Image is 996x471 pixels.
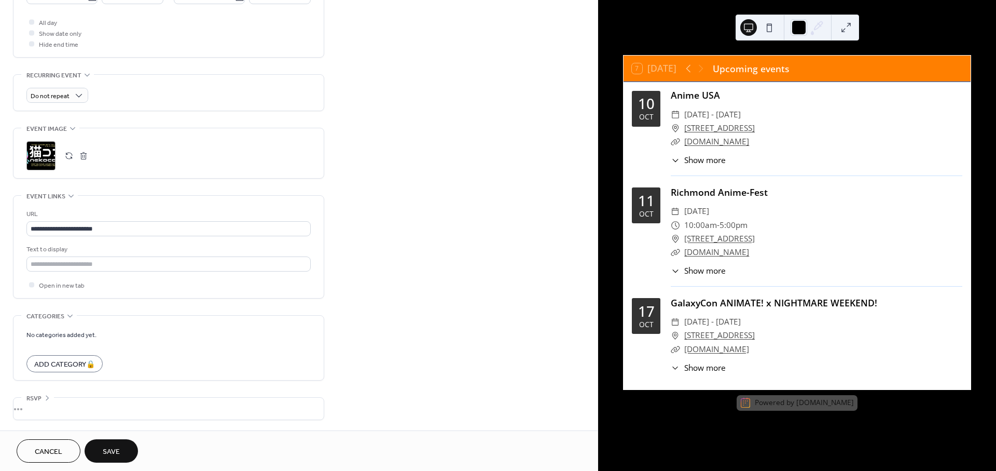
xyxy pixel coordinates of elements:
div: ​ [671,205,680,218]
span: Open in new tab [39,280,85,291]
a: [DOMAIN_NAME] [796,398,854,408]
a: Anime USA [671,89,720,101]
button: ​Show more [671,362,726,374]
div: ​ [671,232,680,246]
span: 10:00am [684,219,717,232]
a: [DOMAIN_NAME] [684,136,749,147]
a: Richmond Anime-Fest [671,186,768,198]
span: Event links [26,191,65,202]
div: ••• [13,398,324,420]
div: ​ [671,246,680,259]
button: Save [85,439,138,463]
div: URL [26,209,309,220]
span: Hide end time [39,39,78,50]
span: [DATE] [684,205,709,218]
div: ​ [671,265,680,277]
span: Categories [26,311,64,322]
div: ​ [671,135,680,149]
a: GalaxyCon ANIMATE! x NIGHTMARE WEEKEND! [671,297,877,309]
span: RSVP [26,393,41,404]
div: ​ [671,122,680,135]
span: Show more [684,154,726,166]
span: [DATE] - [DATE] [684,108,741,122]
span: Recurring event [26,70,81,81]
button: ​Show more [671,265,726,277]
span: Save [103,447,120,457]
span: No categories added yet. [26,330,96,341]
span: Show date only [39,29,81,39]
div: Upcoming events [713,62,789,75]
a: [STREET_ADDRESS] [684,329,755,342]
div: ​ [671,362,680,374]
span: [DATE] - [DATE] [684,315,741,329]
div: ; [26,141,56,170]
button: ​Show more [671,154,726,166]
div: Oct [639,210,654,218]
div: ​ [671,343,680,356]
span: 5:00pm [720,219,748,232]
div: ​ [671,329,680,342]
a: [STREET_ADDRESS] [684,122,755,135]
div: Powered by [755,398,854,408]
span: Cancel [35,447,62,457]
div: 17 [638,304,655,319]
div: Oct [639,113,654,120]
div: 11 [638,194,655,208]
span: - [717,219,720,232]
span: Show more [684,362,726,374]
span: All day [39,18,57,29]
div: ​ [671,219,680,232]
div: Oct [639,321,654,328]
a: [DOMAIN_NAME] [684,247,749,258]
button: Cancel [17,439,80,463]
div: ​ [671,108,680,122]
div: ​ [671,315,680,329]
span: Do not repeat [31,90,70,102]
a: [DOMAIN_NAME] [684,344,749,355]
a: [STREET_ADDRESS] [684,232,755,246]
div: 10 [638,97,655,111]
div: Text to display [26,244,309,255]
span: Event image [26,124,67,134]
div: ​ [671,154,680,166]
span: Show more [684,265,726,277]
